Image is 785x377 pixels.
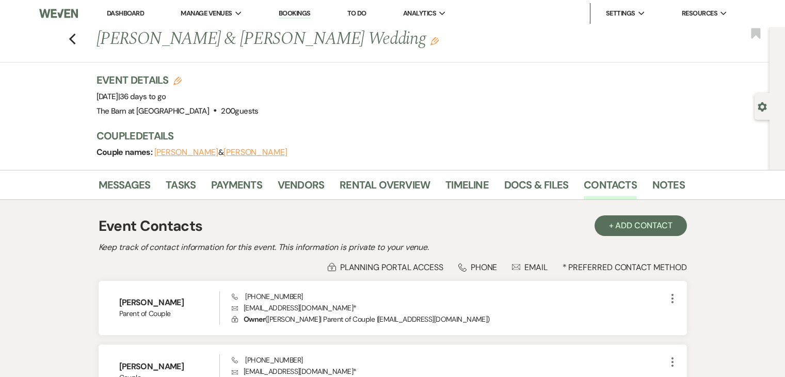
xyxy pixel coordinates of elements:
a: Contacts [584,177,637,199]
span: The Barn at [GEOGRAPHIC_DATA] [97,106,209,116]
a: To Do [347,9,366,18]
span: 200 guests [221,106,258,116]
a: Bookings [279,9,311,19]
h6: [PERSON_NAME] [119,297,220,308]
h3: Event Details [97,73,259,87]
span: [PHONE_NUMBER] [232,292,302,301]
span: & [154,147,287,158]
img: Weven Logo [39,3,78,24]
span: Parent of Couple [119,308,220,319]
h2: Keep track of contact information for this event. This information is private to your venue. [99,241,687,254]
a: Dashboard [107,9,144,18]
button: + Add Contact [595,215,687,236]
span: Manage Venues [181,8,232,19]
h6: [PERSON_NAME] [119,361,220,372]
span: | [118,91,166,102]
a: Notes [652,177,685,199]
a: Tasks [166,177,196,199]
button: Edit [430,36,439,45]
span: Owner [244,315,265,324]
div: Phone [458,262,498,273]
button: [PERSON_NAME] [223,148,287,156]
span: [DATE] [97,91,166,102]
h3: Couple Details [97,129,675,143]
a: Messages [99,177,151,199]
h1: [PERSON_NAME] & [PERSON_NAME] Wedding [97,27,559,52]
div: * Preferred Contact Method [99,262,687,273]
span: Resources [682,8,717,19]
p: [EMAIL_ADDRESS][DOMAIN_NAME] * [232,366,666,377]
span: Analytics [403,8,436,19]
a: Payments [211,177,262,199]
div: Planning Portal Access [328,262,443,273]
a: Vendors [278,177,324,199]
p: ( [PERSON_NAME] | Parent of Couple | [EMAIL_ADDRESS][DOMAIN_NAME] ) [232,313,666,325]
a: Timeline [445,177,489,199]
button: Open lead details [758,101,767,111]
span: 36 days to go [120,91,166,102]
span: Settings [606,8,635,19]
button: [PERSON_NAME] [154,148,218,156]
a: Docs & Files [504,177,568,199]
h1: Event Contacts [99,215,203,237]
span: [PHONE_NUMBER] [232,355,302,365]
p: [EMAIL_ADDRESS][DOMAIN_NAME] * [232,302,666,313]
div: Email [512,262,548,273]
span: Couple names: [97,147,154,158]
a: Rental Overview [340,177,430,199]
